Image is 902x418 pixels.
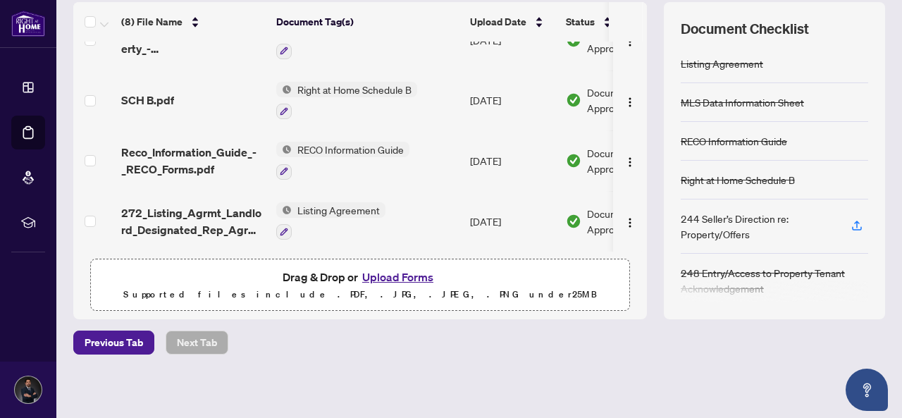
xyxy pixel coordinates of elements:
img: Status Icon [276,142,292,157]
th: (8) File Name [116,2,271,42]
span: Drag & Drop or [283,268,438,286]
span: Right at Home Schedule B [292,82,417,97]
div: 248 Entry/Access to Property Tenant Acknowledgement [681,265,868,296]
button: Status IconRight at Home Schedule B [276,82,417,120]
img: Document Status [566,92,581,108]
button: Next Tab [166,331,228,355]
td: [DATE] [464,70,560,131]
th: Status [560,2,680,42]
button: Previous Tab [73,331,154,355]
img: Document Status [566,214,581,229]
img: Document Status [566,153,581,168]
span: Upload Date [470,14,526,30]
button: Open asap [846,369,888,411]
span: Document Approved [587,206,674,237]
img: logo [11,11,45,37]
td: [DATE] [464,130,560,191]
span: Previous Tab [85,331,143,354]
span: SCH B.pdf [121,92,174,109]
span: RECO Information Guide [292,142,409,157]
div: RECO Information Guide [681,133,787,149]
th: Document Tag(s) [271,2,464,42]
th: Upload Date [464,2,560,42]
div: MLS Data Information Sheet [681,94,804,110]
button: Logo [619,210,641,233]
div: 244 Seller’s Direction re: Property/Offers [681,211,834,242]
img: Logo [624,36,636,47]
img: Logo [624,217,636,228]
img: Status Icon [276,202,292,218]
td: [DATE] [464,191,560,252]
span: Reco_Information_Guide_-_RECO_Forms.pdf [121,144,265,178]
span: 272_Listing_Agrmt_Landlord_Designated_Rep_Agrmt_Auth_to_Offer_for_Lease_-_PropTx-[PERSON_NAME].pdf [121,204,265,238]
button: Logo [619,89,641,111]
span: Status [566,14,595,30]
span: Document Approved [587,145,674,176]
span: Document Checklist [681,19,809,39]
button: Status IconListing Agreement [276,202,385,240]
img: Logo [624,156,636,168]
img: Status Icon [276,82,292,97]
span: Listing Agreement [292,202,385,218]
button: Upload Forms [358,268,438,286]
img: Logo [624,97,636,108]
div: Listing Agreement [681,56,763,71]
span: (8) File Name [121,14,183,30]
img: Profile Icon [15,376,42,403]
button: Status IconRECO Information Guide [276,142,409,180]
span: Document Approved [587,85,674,116]
div: Right at Home Schedule B [681,172,795,188]
button: Logo [619,149,641,172]
span: Drag & Drop orUpload FormsSupported files include .PDF, .JPG, .JPEG, .PNG under25MB [91,259,629,312]
p: Supported files include .PDF, .JPG, .JPEG, .PNG under 25 MB [99,286,621,303]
